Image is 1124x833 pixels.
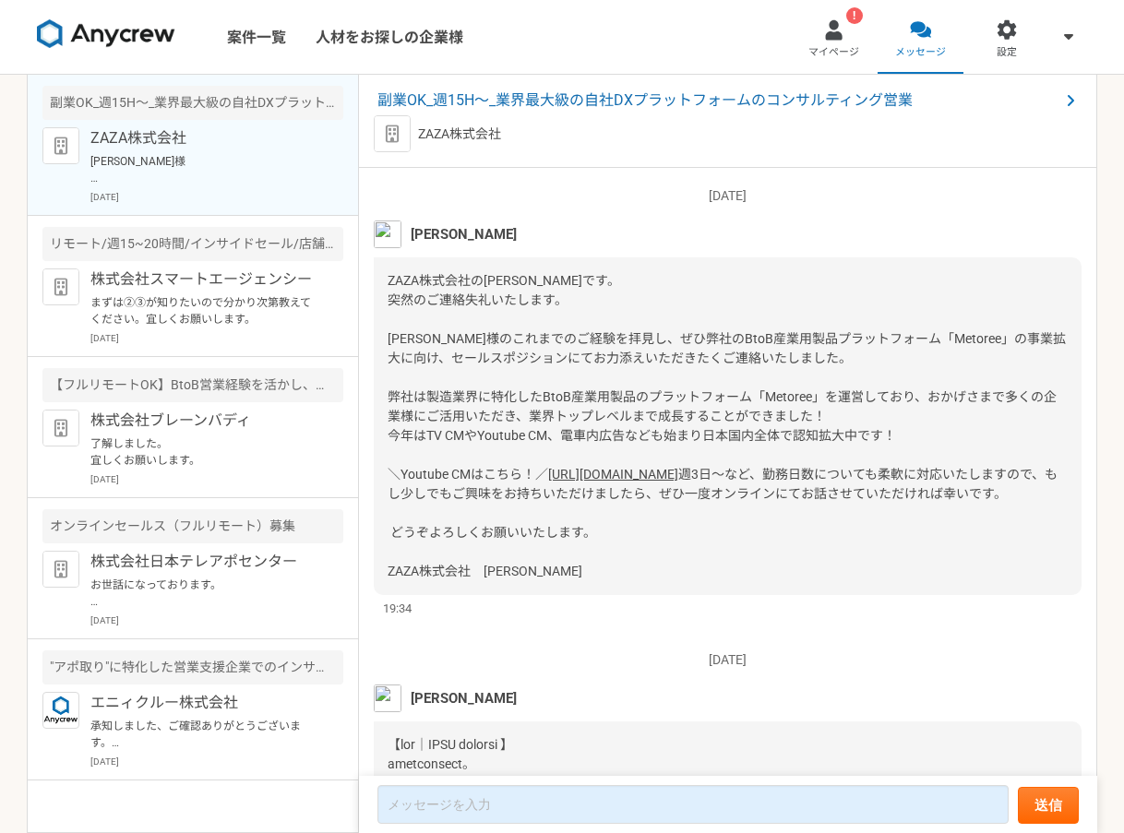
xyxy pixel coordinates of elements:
[411,224,517,244] span: [PERSON_NAME]
[548,467,678,482] a: [URL][DOMAIN_NAME]
[374,115,411,152] img: default_org_logo-42cde973f59100197ec2c8e796e4974ac8490bb5b08a0eb061ff975e4574aa76.png
[388,273,1066,482] span: ZAZA株式会社の[PERSON_NAME]です。 突然のご連絡失礼いたします。 [PERSON_NAME]様のこれまでのご経験を拝見し、ぜひ弊社のBtoB産業用製品プラットフォーム「Metor...
[90,692,318,714] p: エニィクルー株式会社
[411,688,517,708] span: [PERSON_NAME]
[90,435,318,469] p: 了解しました。 宜しくお願いします。
[418,125,501,144] p: ZAZA株式会社
[37,19,175,49] img: 8DqYSo04kwAAAAASUVORK5CYII=
[90,472,343,486] p: [DATE]
[90,153,318,186] p: [PERSON_NAME]様 こちらこそ、ご確認いただきありがとうございます。 説明会ご参加希望でしたら、添付しておりましたフォームよりお申し込みいただければと思います。 [URL][DOMAI...
[1018,787,1079,824] button: 送信
[997,45,1017,60] span: 設定
[90,410,318,432] p: 株式会社ブレーンバディ
[90,268,318,291] p: 株式会社スマートエージェンシー
[42,227,343,261] div: リモート/週15~20時間/インサイドセール/店舗のDXSaasサービス
[90,190,343,204] p: [DATE]
[90,577,318,610] p: お世話になっております。 プロフィール拝見してとても魅力的なご経歴で、 ぜひ一度、弊社面談をお願いできないでしょうか？ [URL][DOMAIN_NAME][DOMAIN_NAME] 当社ですが...
[388,467,1058,578] span: 週3日〜など、勤務日数についても柔軟に対応いたしますので、もし少しでもご興味をお持ちいただけましたら、ぜひ一度オンラインにてお話させていただければ幸いです。 どうぞよろしくお願いいたします。 Z...
[90,718,318,751] p: 承知しました、ご確認ありがとうございます。 ぜひ、また別件でご相談できればと思いますので、引き続き、宜しくお願いいたします。
[90,551,318,573] p: 株式会社日本テレアポセンター
[42,650,343,684] div: "アポ取り"に特化した営業支援企業でのインサイドセールス担当募集！
[42,509,343,543] div: オンラインセールス（フルリモート）募集
[90,127,318,149] p: ZAZA株式会社
[42,368,343,402] div: 【フルリモートOK】BtoB営業経験を活かし、戦略的ISとして活躍!
[895,45,946,60] span: メッセージ
[374,186,1082,206] p: [DATE]
[808,45,859,60] span: マイページ
[42,127,79,164] img: default_org_logo-42cde973f59100197ec2c8e796e4974ac8490bb5b08a0eb061ff975e4574aa76.png
[90,331,343,345] p: [DATE]
[90,755,343,768] p: [DATE]
[374,220,401,248] img: unnamed.png
[42,692,79,729] img: logo_text_blue_01.png
[42,268,79,305] img: default_org_logo-42cde973f59100197ec2c8e796e4974ac8490bb5b08a0eb061ff975e4574aa76.png
[42,86,343,120] div: 副業OK_週15H〜_業界最大級の自社DXプラットフォームのコンサルティング営業
[846,7,863,24] div: !
[42,410,79,446] img: default_org_logo-42cde973f59100197ec2c8e796e4974ac8490bb5b08a0eb061ff975e4574aa76.png
[90,294,318,327] p: まずは②③が知りたいので分かり次第教えてください。宜しくお願いします。
[90,613,343,627] p: [DATE]
[42,551,79,588] img: default_org_logo-42cde973f59100197ec2c8e796e4974ac8490bb5b08a0eb061ff975e4574aa76.png
[374,684,401,712] img: unnamed.png
[383,600,412,617] span: 19:34
[377,89,1059,112] span: 副業OK_週15H〜_業界最大級の自社DXプラットフォームのコンサルティング営業
[374,650,1082,670] p: [DATE]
